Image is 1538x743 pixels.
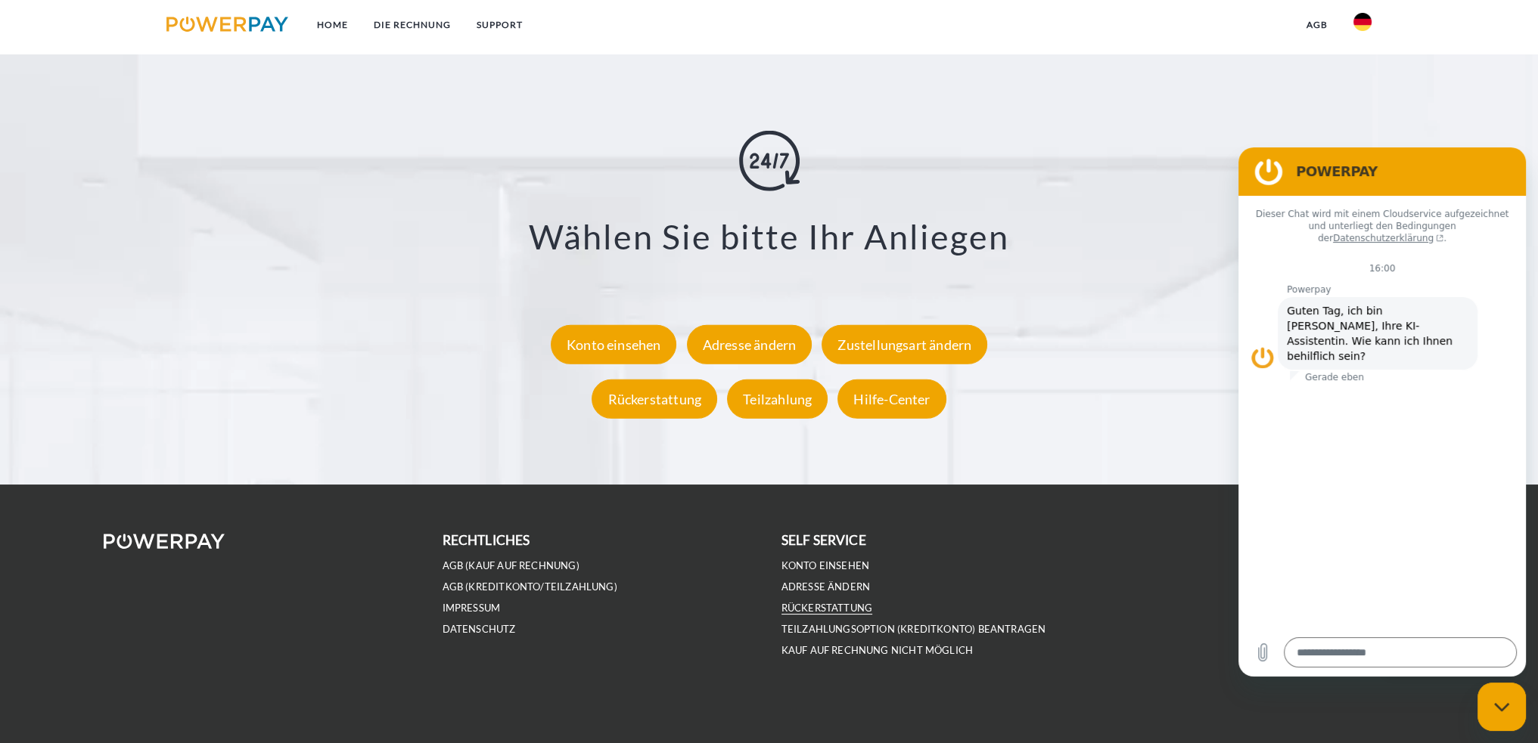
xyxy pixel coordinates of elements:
[723,391,831,407] a: Teilzahlung
[443,580,617,593] a: AGB (Kreditkonto/Teilzahlung)
[781,644,974,657] a: Kauf auf Rechnung nicht möglich
[683,336,816,353] a: Adresse ändern
[443,602,501,615] a: IMPRESSUM
[588,391,721,407] a: Rückerstattung
[551,325,677,364] div: Konto einsehen
[739,130,800,190] img: online-shopping.svg
[1477,683,1526,731] iframe: Schaltfläche zum Öffnen des Messaging-Fensters; Konversation läuft
[443,559,579,572] a: AGB (Kauf auf Rechnung)
[781,532,866,548] b: self service
[361,11,464,39] a: DIE RECHNUNG
[781,602,873,615] a: Rückerstattung
[818,336,991,353] a: Zustellungsart ändern
[104,534,225,549] img: logo-powerpay-white.svg
[822,325,987,364] div: Zustellungsart ändern
[781,580,871,593] a: Adresse ändern
[443,623,516,636] a: DATENSCHUTZ
[304,11,361,39] a: Home
[547,336,681,353] a: Konto einsehen
[592,379,717,419] div: Rückerstattung
[834,391,949,407] a: Hilfe-Center
[727,379,828,419] div: Teilzahlung
[443,532,530,548] b: rechtliches
[1294,11,1341,39] a: agb
[837,379,946,419] div: Hilfe-Center
[96,215,1443,257] h3: Wählen Sie bitte Ihr Anliegen
[166,17,288,32] img: logo-powerpay.svg
[687,325,812,364] div: Adresse ändern
[464,11,536,39] a: SUPPORT
[1238,147,1526,676] iframe: Messaging-Fenster
[781,623,1046,636] a: Teilzahlungsoption (KREDITKONTO) beantragen
[781,559,870,572] a: Konto einsehen
[1353,13,1372,31] img: de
